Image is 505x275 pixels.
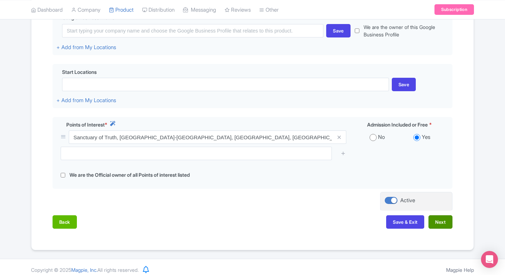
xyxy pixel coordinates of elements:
[62,24,323,37] input: Start typing your company name and choose the Google Business Profile that relates to this product.
[481,251,498,268] div: Open Intercom Messenger
[66,121,105,128] span: Points of Interest
[434,4,474,15] a: Subscription
[367,121,428,128] span: Admission Included or Free
[53,215,77,229] button: Back
[428,215,452,229] button: Next
[62,68,97,76] span: Start Locations
[69,171,190,179] label: We are the Official owner of all Points of interest listed
[326,24,351,37] div: Save
[378,133,385,141] label: No
[422,133,430,141] label: Yes
[71,267,97,273] span: Magpie, Inc.
[56,44,116,51] a: + Add from My Locations
[56,97,116,104] a: + Add from My Locations
[392,78,416,91] div: Save
[400,197,415,205] div: Active
[364,23,449,38] label: We are the owner of this Google Business Profile
[446,267,474,273] a: Magpie Help
[27,266,143,274] div: Copyright © 2025 All rights reserved.
[386,215,424,229] button: Save & Exit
